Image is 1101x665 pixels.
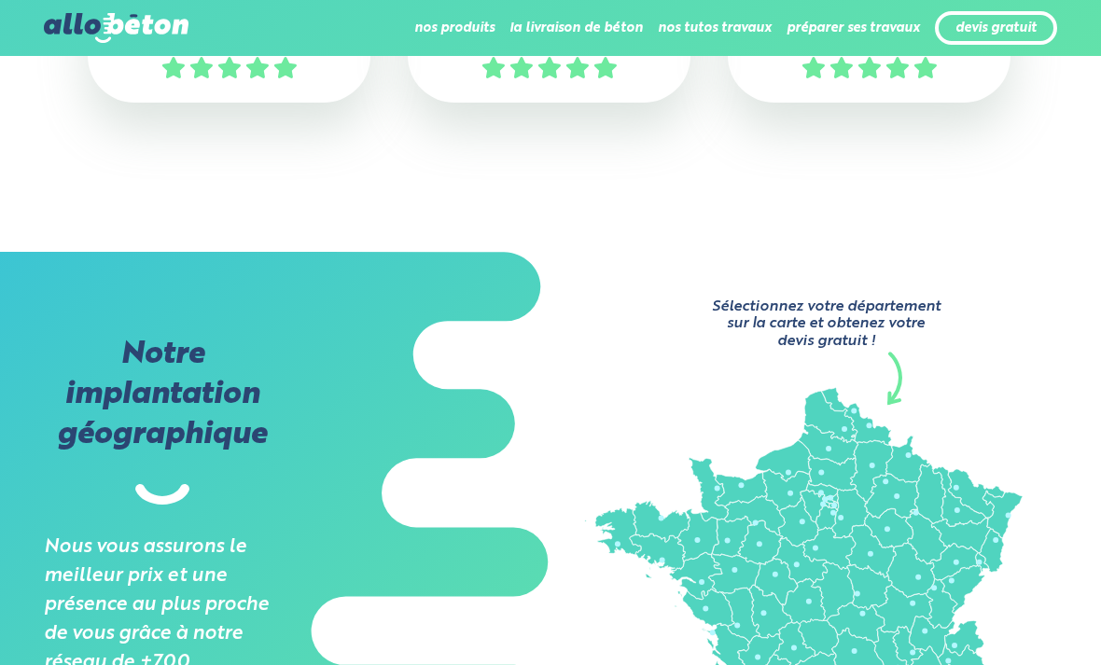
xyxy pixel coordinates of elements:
[709,298,942,350] div: Sélectionnez votre département sur la carte et obtenez votre devis gratuit !
[414,6,495,50] li: nos produits
[44,335,280,505] h2: Notre implantation géographique
[44,13,188,43] img: allobéton
[787,6,920,50] li: préparer ses travaux
[509,6,643,50] li: la livraison de béton
[658,6,772,50] li: nos tutos travaux
[955,21,1037,36] a: devis gratuit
